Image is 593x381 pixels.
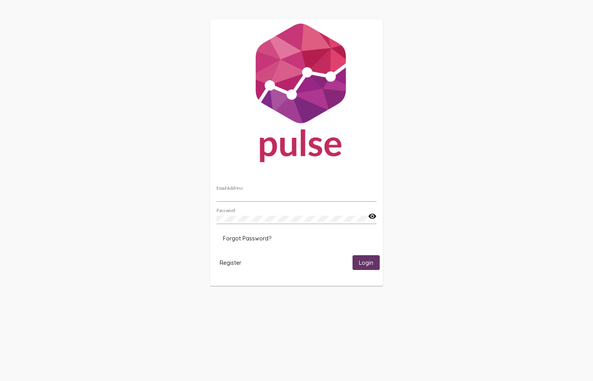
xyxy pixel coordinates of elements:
[353,255,380,270] button: Login
[210,19,383,170] img: Pulse For Good Logo
[213,255,248,270] button: Register
[220,259,241,266] span: Register
[359,259,373,266] span: Login
[223,235,271,242] span: Forgot Password?
[368,212,377,221] mat-icon: visibility
[216,231,278,246] button: Forgot Password?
